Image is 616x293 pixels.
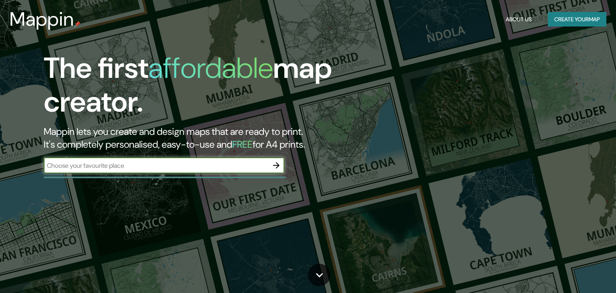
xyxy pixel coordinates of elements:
[44,161,268,170] input: Choose your favourite place
[44,51,352,125] h1: The first map creator.
[548,12,606,27] button: Create yourmap
[44,125,352,151] h2: Mappin lets you create and design maps that are ready to print. It's completely personalised, eas...
[503,12,535,27] button: About Us
[10,8,74,31] h3: Mappin
[148,49,273,87] h1: affordable
[74,21,81,27] img: mappin-pin
[232,138,253,151] h5: FREE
